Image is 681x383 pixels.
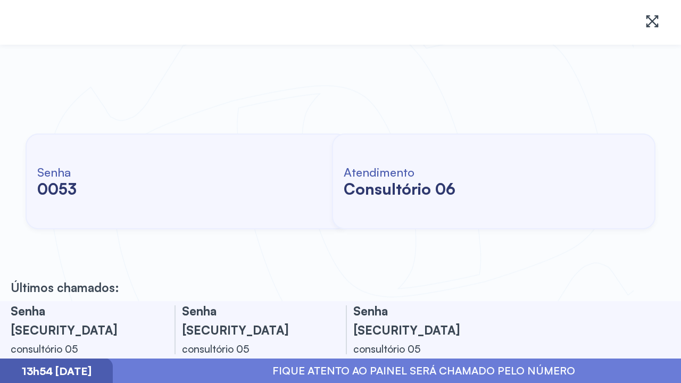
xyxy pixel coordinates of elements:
h6: Senha [37,164,77,179]
div: consultório 05 [182,339,320,359]
img: Logotipo do estabelecimento [17,9,136,36]
h2: consultório 06 [344,179,455,198]
h6: Atendimento [344,164,455,179]
h3: Senha [SECURITY_DATA] [182,301,320,339]
h3: Senha [SECURITY_DATA] [11,301,149,339]
p: Últimos chamados: [11,280,119,295]
div: consultório 05 [353,339,492,359]
div: consultório 05 [11,339,149,359]
h3: Senha [SECURITY_DATA] [353,301,492,339]
h2: 0053 [37,179,77,198]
